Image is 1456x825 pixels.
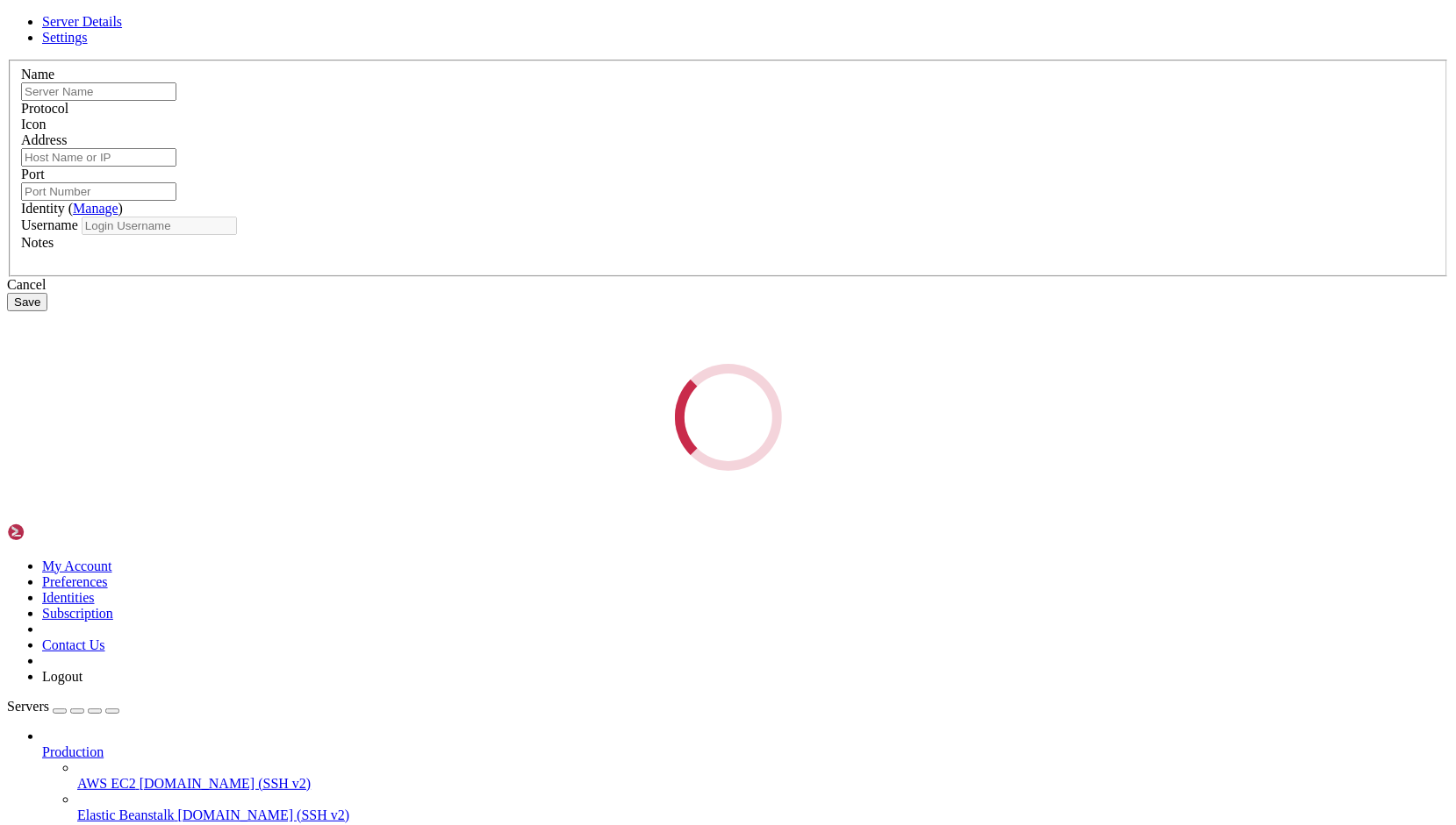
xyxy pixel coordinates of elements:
[21,235,54,250] label: Notes
[42,14,122,29] a: Server Details
[21,117,46,132] label: Icon
[21,101,68,116] label: Protocol
[73,201,118,216] a: Manage
[42,558,112,573] a: My Account
[77,807,1449,823] a: Elastic Beanstalk [DOMAIN_NAME] (SSH v2)
[42,744,104,759] span: Production
[21,148,176,167] input: Host Name or IP
[140,776,312,791] span: [DOMAIN_NAME] (SSH v2)
[42,30,88,45] a: Settings
[21,67,54,82] label: Name
[42,744,1449,760] a: Production
[7,699,119,714] a: Servers
[7,699,49,714] span: Servers
[77,776,1449,792] a: AWS EC2 [DOMAIN_NAME] (SSH v2)
[653,342,803,492] div: Loading...
[7,523,108,541] img: Shellngn
[21,182,176,201] input: Port Number
[77,807,175,822] span: Elastic Beanstalk
[42,590,95,605] a: Identities
[21,201,123,216] label: Identity
[42,574,108,589] a: Preferences
[7,293,47,311] button: Save
[77,792,1449,823] li: Elastic Beanstalk [DOMAIN_NAME] (SSH v2)
[42,669,82,684] a: Logout
[77,776,136,791] span: AWS EC2
[21,167,45,181] label: Port
[42,637,105,652] a: Contact Us
[21,217,78,232] label: Username
[21,82,176,101] input: Server Name
[68,201,123,216] span: ( )
[42,606,113,621] a: Subscription
[82,217,237,235] input: Login Username
[77,760,1449,792] li: AWS EC2 [DOMAIN_NAME] (SSH v2)
[178,807,350,822] span: [DOMAIN_NAME] (SSH v2)
[21,132,67,147] label: Address
[7,277,1449,293] div: Cancel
